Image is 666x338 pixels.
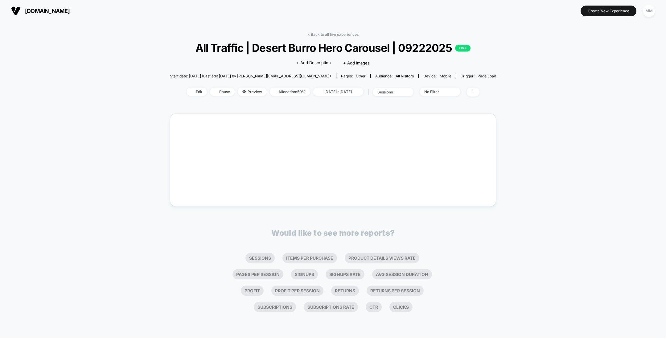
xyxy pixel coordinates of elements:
li: Profit [241,286,264,296]
li: Signups [291,269,318,279]
li: Items Per Purchase [282,253,337,263]
div: Trigger: [461,74,496,78]
li: Subscriptions [254,302,296,312]
div: sessions [377,90,402,94]
p: LIVE [455,45,471,52]
span: All Traffic | Desert Burro Hero Carousel | 09222025 [186,41,480,54]
div: Audience: [375,74,414,78]
span: All Visitors [396,74,414,78]
span: Pause [210,88,235,96]
span: other [356,74,366,78]
li: Clicks [389,302,413,312]
p: Would like to see more reports? [271,228,395,237]
div: No Filter [424,89,449,94]
li: Avg Session Duration [372,269,432,279]
li: Signups Rate [326,269,364,279]
span: [DATE] - [DATE] [313,88,363,96]
img: Visually logo [11,6,20,15]
span: + Add Description [296,60,331,66]
span: Page Load [478,74,496,78]
button: MM [641,5,657,17]
li: Subscriptions Rate [304,302,358,312]
li: Returns Per Session [367,286,424,296]
span: [DOMAIN_NAME] [25,8,70,14]
div: Pages: [341,74,366,78]
div: MM [643,5,655,17]
a: < Back to all live experiences [307,32,359,37]
span: + Add Images [343,60,370,65]
li: Profit Per Session [271,286,323,296]
span: Edit [187,88,207,96]
li: Product Details Views Rate [345,253,419,263]
span: mobile [440,74,451,78]
button: [DOMAIN_NAME] [9,6,72,16]
button: Create New Experience [581,6,636,16]
li: Returns [331,286,359,296]
span: Preview [238,88,267,96]
li: Ctr [366,302,382,312]
span: Device: [418,74,456,78]
li: Pages Per Session [232,269,283,279]
li: Sessions [245,253,275,263]
span: Start date: [DATE] (Last edit [DATE] by [PERSON_NAME][EMAIL_ADDRESS][DOMAIN_NAME]) [170,74,331,78]
span: Allocation: 50% [270,88,310,96]
span: | [366,88,373,97]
